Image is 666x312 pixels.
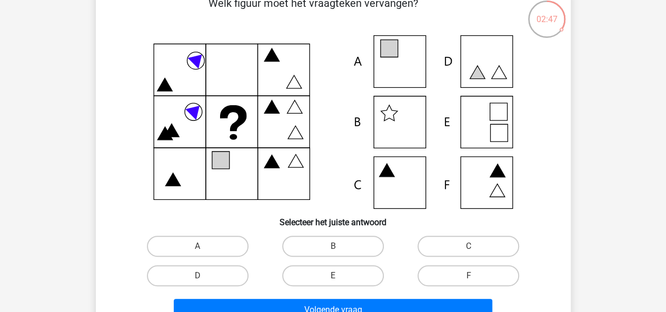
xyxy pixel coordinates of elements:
[113,209,554,227] h6: Selecteer het juiste antwoord
[418,265,519,286] label: F
[282,236,384,257] label: B
[282,265,384,286] label: E
[147,236,248,257] label: A
[418,236,519,257] label: C
[147,265,248,286] label: D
